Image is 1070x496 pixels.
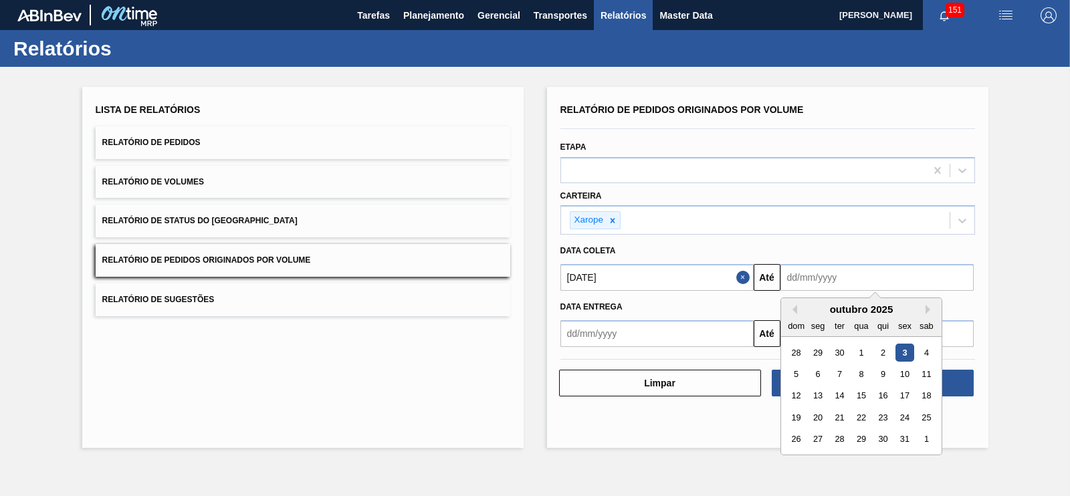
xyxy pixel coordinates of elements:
div: Choose domingo, 26 de outubro de 2025 [787,430,805,449]
div: Choose terça-feira, 14 de outubro de 2025 [830,387,848,405]
span: Relatório de Sugestões [102,295,215,304]
input: dd/mm/yyyy [780,264,974,291]
div: Choose sexta-feira, 17 de outubro de 2025 [895,387,914,405]
div: Choose sexta-feira, 31 de outubro de 2025 [895,430,914,449]
span: Planejamento [403,7,464,23]
div: Choose quinta-feira, 9 de outubro de 2025 [873,365,891,383]
div: Choose terça-feira, 21 de outubro de 2025 [830,408,848,426]
div: Choose segunda-feira, 20 de outubro de 2025 [809,408,827,426]
button: Next Month [926,305,935,314]
button: Até [754,320,780,347]
div: Choose terça-feira, 7 de outubro de 2025 [830,365,848,383]
span: Lista de Relatórios [96,104,201,115]
div: ter [830,317,848,335]
div: Choose sábado, 1 de novembro de 2025 [917,430,935,449]
input: dd/mm/yyyy [560,320,754,347]
div: Choose sexta-feira, 10 de outubro de 2025 [895,365,914,383]
div: Choose domingo, 19 de outubro de 2025 [787,408,805,426]
span: Relatório de Pedidos [102,138,201,147]
button: Relatório de Sugestões [96,283,510,316]
div: Choose quinta-feira, 16 de outubro de 2025 [873,387,891,405]
div: Choose terça-feira, 28 de outubro de 2025 [830,430,848,449]
div: Choose segunda-feira, 29 de setembro de 2025 [809,344,827,362]
div: Choose segunda-feira, 27 de outubro de 2025 [809,430,827,449]
div: Choose quinta-feira, 2 de outubro de 2025 [873,344,891,362]
button: Close [736,264,754,291]
span: Data Entrega [560,302,623,312]
div: seg [809,317,827,335]
span: Data coleta [560,246,616,255]
div: Choose quinta-feira, 30 de outubro de 2025 [873,430,891,449]
button: Notificações [923,6,966,25]
span: Gerencial [477,7,520,23]
img: TNhmsLtSVTkK8tSr43FrP2fwEKptu5GPRR3wAAAABJRU5ErkJggg== [17,9,82,21]
span: Relatório de Volumes [102,177,204,187]
img: userActions [998,7,1014,23]
button: Previous Month [788,305,797,314]
label: Etapa [560,142,586,152]
button: Relatório de Pedidos Originados por Volume [96,244,510,277]
button: Download [772,370,974,396]
div: Choose sábado, 11 de outubro de 2025 [917,365,935,383]
div: Choose domingo, 5 de outubro de 2025 [787,365,805,383]
h1: Relatórios [13,41,251,56]
div: Choose sexta-feira, 24 de outubro de 2025 [895,408,914,426]
span: Relatório de Status do [GEOGRAPHIC_DATA] [102,216,298,225]
span: Tarefas [357,7,390,23]
span: Transportes [534,7,587,23]
button: Até [754,264,780,291]
div: Choose sábado, 18 de outubro de 2025 [917,387,935,405]
div: Choose sábado, 4 de outubro de 2025 [917,344,935,362]
div: Choose quarta-feira, 8 de outubro de 2025 [852,365,870,383]
button: Limpar [559,370,761,396]
div: Choose domingo, 12 de outubro de 2025 [787,387,805,405]
div: Choose sábado, 25 de outubro de 2025 [917,408,935,426]
div: Choose quarta-feira, 29 de outubro de 2025 [852,430,870,449]
span: Relatório de Pedidos Originados por Volume [560,104,804,115]
div: Choose segunda-feira, 13 de outubro de 2025 [809,387,827,405]
label: Carteira [560,191,602,201]
div: Choose quarta-feira, 22 de outubro de 2025 [852,408,870,426]
span: 151 [946,3,964,17]
div: dom [787,317,805,335]
button: Relatório de Status do [GEOGRAPHIC_DATA] [96,205,510,237]
div: sex [895,317,914,335]
div: Choose terça-feira, 30 de setembro de 2025 [830,344,848,362]
div: qua [852,317,870,335]
button: Relatório de Volumes [96,166,510,199]
div: outubro 2025 [781,303,942,315]
div: Choose segunda-feira, 6 de outubro de 2025 [809,365,827,383]
img: Logout [1041,7,1057,23]
div: Choose quarta-feira, 1 de outubro de 2025 [852,344,870,362]
input: dd/mm/yyyy [560,264,754,291]
button: Relatório de Pedidos [96,126,510,159]
span: Relatórios [601,7,646,23]
div: Choose quarta-feira, 15 de outubro de 2025 [852,387,870,405]
div: Choose quinta-feira, 23 de outubro de 2025 [873,408,891,426]
div: month 2025-10 [785,342,937,450]
div: sab [917,317,935,335]
div: Xarope [570,212,606,229]
div: Choose domingo, 28 de setembro de 2025 [787,344,805,362]
div: qui [873,317,891,335]
div: Choose sexta-feira, 3 de outubro de 2025 [895,344,914,362]
span: Relatório de Pedidos Originados por Volume [102,255,311,265]
span: Master Data [659,7,712,23]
